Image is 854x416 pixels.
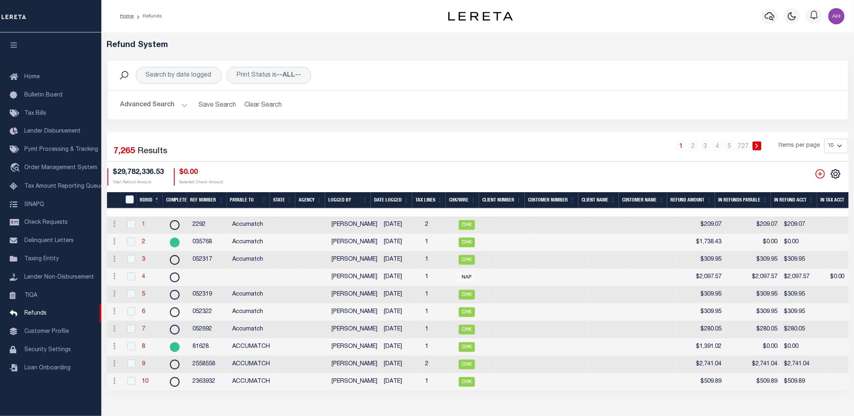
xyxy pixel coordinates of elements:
span: Bulletin Board [24,92,62,98]
span: CHK [459,307,475,317]
td: [PERSON_NAME] [328,269,381,286]
td: Accumatch [229,286,273,304]
a: 3 [701,142,710,150]
a: 1 [142,222,145,227]
td: 1 [422,234,456,251]
h4: $0.00 [180,168,223,177]
td: 1 [422,339,456,356]
h5: Refund System [107,41,849,50]
a: 4 [713,142,722,150]
td: $309.95 [781,286,827,304]
b: --ALL-- [277,72,301,79]
td: [PERSON_NAME] [328,286,381,304]
td: $209.07 [677,217,725,234]
td: $309.95 [677,286,725,304]
td: [DATE] [381,286,422,304]
td: [PERSON_NAME] [328,339,381,356]
span: NAP [459,272,475,282]
td: Accumatch [229,234,273,251]
p: Total Refund Amount [113,180,164,186]
a: 9 [142,361,145,367]
td: Accumatch [229,251,273,269]
td: 2 [422,356,456,373]
span: Delinquent Letters [24,238,74,244]
th: Payable To: activate to sort column ascending [227,192,270,209]
span: CHK [459,377,475,387]
span: CHK [459,290,475,300]
td: 1 [422,286,456,304]
td: [DATE] [381,321,422,339]
span: Loan Onboarding [24,365,71,371]
span: CHK [459,342,475,352]
td: ACCUMATCH [229,339,273,356]
span: Items per page [779,142,820,150]
td: $509.89 [677,373,725,391]
a: Home [120,14,134,19]
td: 052317 [189,251,229,269]
a: 5 [726,142,734,150]
td: [DATE] [381,251,422,269]
td: $280.05 [677,321,725,339]
a: 7 [142,326,145,332]
td: $0.00 [725,339,781,356]
span: Tax Bills [24,111,46,116]
td: $2,741.04 [781,356,827,373]
td: [PERSON_NAME] [328,304,381,321]
a: 6 [142,309,145,315]
td: $1,738.43 [677,234,725,251]
span: TIQA [24,292,37,298]
button: Save Search [194,97,241,113]
span: Customer Profile [24,329,69,335]
td: $2,741.04 [725,356,781,373]
td: Accumatch [229,321,273,339]
td: $2,097.57 [677,269,725,286]
span: Pymt Processing & Tracking [24,147,98,152]
th: Customer Name: activate to sort column ascending [619,192,667,209]
td: [PERSON_NAME] [328,373,381,391]
td: [DATE] [381,269,422,286]
td: [DATE] [381,339,422,356]
td: [PERSON_NAME] [328,234,381,251]
td: $2,097.57 [781,269,827,286]
td: $0.00 [781,339,827,356]
p: Selected Check Amount [180,180,223,186]
a: 8 [142,344,145,350]
th: Logged By: activate to sort column ascending [325,192,371,209]
th: RDRID: activate to sort column descending [137,192,163,209]
a: 2 [142,239,145,245]
th: Chk/Wire: activate to sort column ascending [446,192,479,209]
a: 5 [142,292,145,297]
span: Order Management System [24,165,97,171]
td: 052319 [189,286,229,304]
td: 2 [422,217,456,234]
td: 1 [422,304,456,321]
a: 2 [689,142,698,150]
td: [DATE] [381,217,422,234]
td: 81628 [189,339,229,356]
td: $209.07 [725,217,781,234]
td: 1 [422,321,456,339]
td: [DATE] [381,304,422,321]
td: [DATE] [381,373,422,391]
td: $309.95 [677,251,725,269]
td: $0.00 [725,234,781,251]
span: Check Requests [24,220,68,225]
td: [DATE] [381,234,422,251]
th: RefundDepositRegisterID [120,192,137,209]
td: 2292 [189,217,229,234]
td: $309.95 [677,304,725,321]
li: Refunds [134,13,162,20]
img: logo-dark.svg [448,12,513,21]
th: Client Name: activate to sort column ascending [578,192,619,209]
th: Customer Number: activate to sort column ascending [525,192,578,209]
a: 1 [677,142,686,150]
label: Results [138,145,168,158]
h4: $29,782,336.53 [113,168,164,177]
td: ACCUMATCH [229,373,273,391]
td: $280.05 [725,321,781,339]
span: CHK [459,325,475,335]
td: Accumatch [229,304,273,321]
div: Print Status is [227,67,311,84]
a: 4 [142,274,145,280]
td: [PERSON_NAME] [328,321,381,339]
